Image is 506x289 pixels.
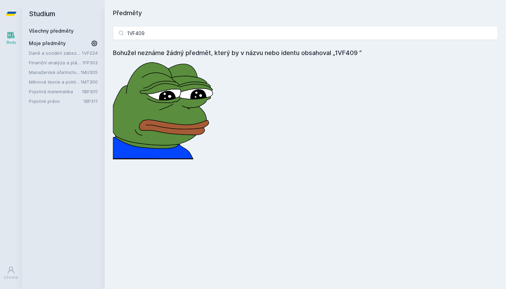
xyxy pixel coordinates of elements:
a: 1MT300 [81,79,98,85]
a: Pojistná matematika [29,88,82,95]
h4: Bohužel neznáme žádný předmět, který by v názvu nebo identu obsahoval „1VF409 ” [113,48,498,58]
a: 1FP303 [82,60,98,65]
a: Manažerské účetnictví I. [29,69,81,76]
h1: Předměty [113,8,498,18]
span: Moje předměty [29,40,66,47]
a: Pojistné právo [29,98,83,105]
a: Study [1,28,21,49]
input: Název nebo ident předmětu… [113,26,498,40]
a: 1MU305 [81,69,98,75]
a: Všechny předměty [29,28,74,34]
a: Finanční analýza a plánování podniku [29,59,82,66]
img: error_picture.png [113,58,216,159]
div: Uživatel [4,275,18,280]
a: Uživatel [1,263,21,283]
a: 1BP311 [83,98,98,104]
a: 1VF224 [82,50,98,56]
a: 1BP305 [82,89,98,94]
a: Daně a sociální zabezpečení [29,50,82,56]
div: Study [6,40,16,45]
a: Měnová teorie a politika [29,78,81,85]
